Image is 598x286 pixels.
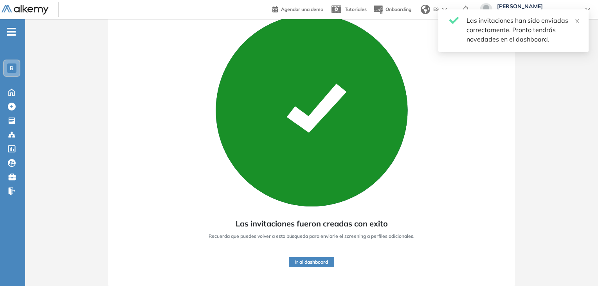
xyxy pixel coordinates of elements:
a: Agendar una demo [272,4,323,13]
span: close [575,18,580,24]
button: Onboarding [373,1,411,18]
span: [PERSON_NAME] [497,3,578,9]
span: B [10,65,14,71]
span: Recuerda que puedes volver a esta búsqueda para enviarle el screening a perfiles adicionales. [209,233,414,240]
span: ES [433,6,439,13]
div: Las invitaciones han sido enviadas correctamente. Pronto tendrás novedades en el dashboard. [467,16,579,44]
img: arrow [442,8,447,11]
span: Las invitaciones fueron creadas con exito [236,218,388,230]
button: Ir al dashboard [289,257,334,267]
img: world [421,5,430,14]
div: Widget de chat [559,248,598,286]
i: - [7,31,16,33]
span: Agendar una demo [281,6,323,12]
iframe: Chat Widget [559,248,598,286]
span: Onboarding [385,6,411,12]
span: Tutoriales [345,6,367,12]
img: Logo [2,5,49,15]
